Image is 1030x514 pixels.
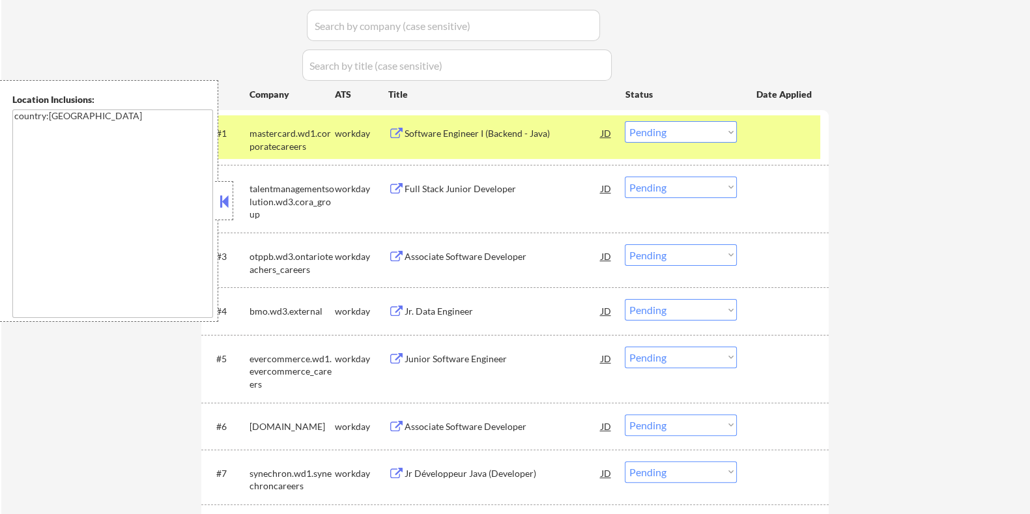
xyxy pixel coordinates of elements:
div: otppb.wd3.ontarioteachers_careers [249,250,334,276]
div: Date Applied [756,88,813,101]
div: JD [599,461,612,485]
div: JD [599,177,612,200]
div: #6 [216,420,238,433]
div: evercommerce.wd1.evercommerce_careers [249,352,334,391]
div: Title [388,88,612,101]
div: Status [625,82,737,106]
div: bmo.wd3.external [249,305,334,318]
div: JD [599,414,612,438]
div: workday [334,467,388,480]
div: Associate Software Developer [404,420,601,433]
div: Location Inclusions: [12,93,213,106]
div: JD [599,299,612,322]
input: Search by company (case sensitive) [307,10,600,41]
div: Software Engineer I (Backend - Java) [404,127,601,140]
div: workday [334,250,388,263]
div: talentmanagementsolution.wd3.cora_group [249,182,334,221]
div: workday [334,352,388,365]
div: Jr Développeur Java (Developer) [404,467,601,480]
div: JD [599,244,612,268]
div: workday [334,182,388,195]
div: [DOMAIN_NAME] [249,420,334,433]
div: synechron.wd1.synechroncareers [249,467,334,493]
div: Jr. Data Engineer [404,305,601,318]
div: workday [334,127,388,140]
div: workday [334,305,388,318]
div: JD [599,121,612,145]
div: Company [249,88,334,101]
div: #5 [216,352,238,365]
div: ATS [334,88,388,101]
div: Full Stack Junior Developer [404,182,601,195]
div: Junior Software Engineer [404,352,601,365]
div: mastercard.wd1.corporatecareers [249,127,334,152]
div: JD [599,347,612,370]
div: #7 [216,467,238,480]
input: Search by title (case sensitive) [302,50,612,81]
div: Associate Software Developer [404,250,601,263]
div: workday [334,420,388,433]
